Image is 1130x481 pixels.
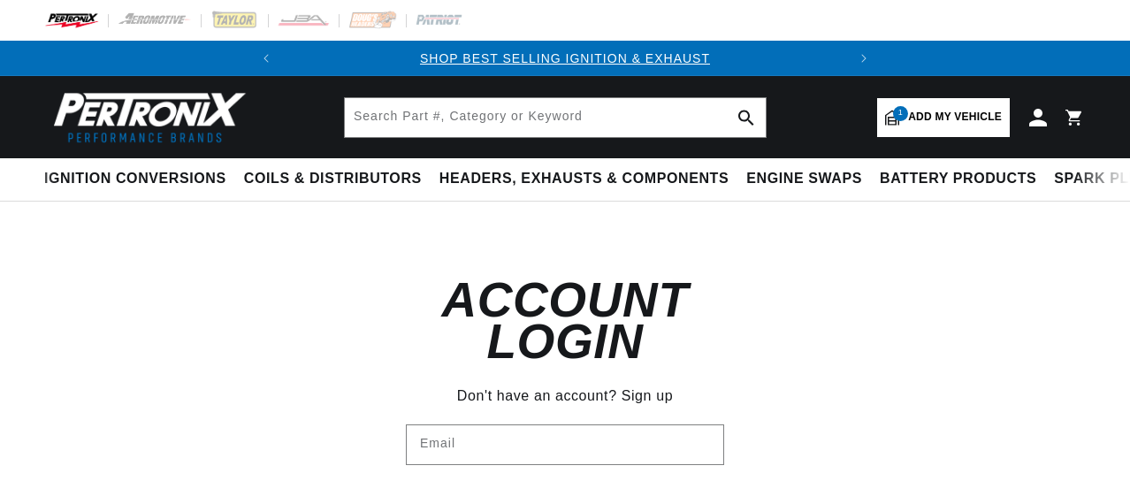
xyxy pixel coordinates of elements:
[248,41,284,76] button: Translation missing: en.sections.announcements.previous_announcement
[622,385,673,408] a: Sign up
[407,425,723,464] input: Email
[893,106,908,121] span: 1
[44,170,226,188] span: Ignition Conversions
[420,51,710,65] a: SHOP BEST SELLING IGNITION & EXHAUST
[880,170,1036,188] span: Battery Products
[284,49,846,68] div: 1 of 2
[746,170,862,188] span: Engine Swaps
[846,41,882,76] button: Translation missing: en.sections.announcements.next_announcement
[439,170,729,188] span: Headers, Exhausts & Components
[244,170,422,188] span: Coils & Distributors
[44,87,248,148] img: Pertronix
[908,109,1002,126] span: Add my vehicle
[345,98,766,137] input: Search Part #, Category or Keyword
[431,158,737,200] summary: Headers, Exhausts & Components
[737,158,871,200] summary: Engine Swaps
[284,49,846,68] div: Announcement
[44,158,235,200] summary: Ignition Conversions
[235,158,431,200] summary: Coils & Distributors
[406,380,724,408] div: Don't have an account?
[727,98,766,137] button: search button
[877,98,1010,137] a: 1Add my vehicle
[871,158,1045,200] summary: Battery Products
[406,279,724,363] h1: Account login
